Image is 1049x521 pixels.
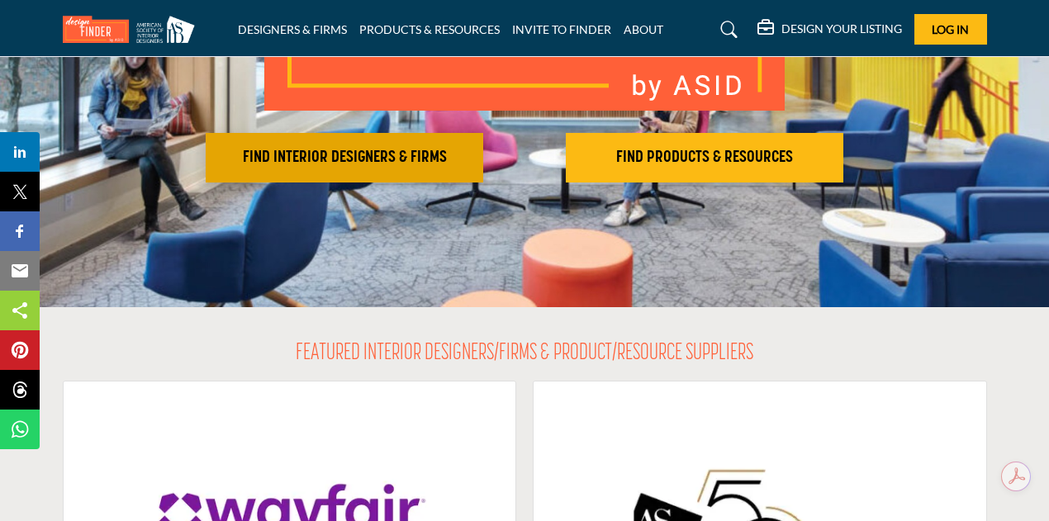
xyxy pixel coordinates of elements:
[624,22,663,36] a: ABOUT
[63,16,203,43] img: Site Logo
[211,148,478,168] h2: FIND INTERIOR DESIGNERS & FIRMS
[566,133,843,182] button: FIND PRODUCTS & RESOURCES
[757,20,902,40] div: DESIGN YOUR LISTING
[781,21,902,36] h5: DESIGN YOUR LISTING
[705,17,748,43] a: Search
[914,14,987,45] button: Log In
[238,22,347,36] a: DESIGNERS & FIRMS
[296,340,753,368] h2: FEATURED INTERIOR DESIGNERS/FIRMS & PRODUCT/RESOURCE SUPPLIERS
[932,22,969,36] span: Log In
[512,22,611,36] a: INVITE TO FINDER
[571,148,838,168] h2: FIND PRODUCTS & RESOURCES
[206,133,483,182] button: FIND INTERIOR DESIGNERS & FIRMS
[359,22,500,36] a: PRODUCTS & RESOURCES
